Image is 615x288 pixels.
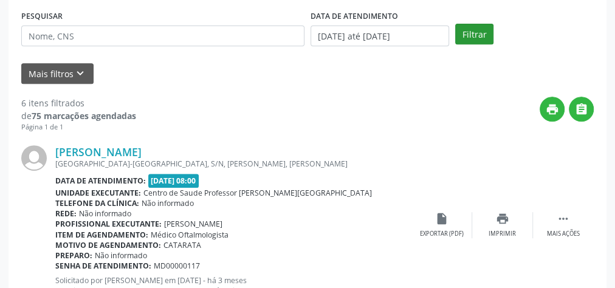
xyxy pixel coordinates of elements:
b: Telefone da clínica: [55,198,139,208]
button: Mais filtroskeyboard_arrow_down [21,63,94,84]
label: PESQUISAR [21,7,63,26]
b: Motivo de agendamento: [55,240,161,250]
div: Mais ações [547,230,580,238]
i: insert_drive_file [435,212,448,225]
div: Imprimir [489,230,516,238]
b: Data de atendimento: [55,176,146,186]
img: img [21,145,47,171]
b: Unidade executante: [55,188,141,198]
button: print [540,97,565,122]
input: Nome, CNS [21,26,304,46]
b: Preparo: [55,250,92,261]
i: keyboard_arrow_down [74,67,87,80]
span: Não informado [142,198,194,208]
b: Profissional executante: [55,219,162,229]
span: Médico Oftalmologista [151,230,228,240]
span: [DATE] 08:00 [148,174,199,188]
label: DATA DE ATENDIMENTO [311,7,398,26]
i:  [575,103,588,116]
i:  [557,212,570,225]
div: Página 1 de 1 [21,122,136,132]
i: print [546,103,559,116]
b: Item de agendamento: [55,230,148,240]
span: Centro de Saude Professor [PERSON_NAME][GEOGRAPHIC_DATA] [143,188,372,198]
span: CATARATA [163,240,201,250]
span: MD00000117 [154,261,200,271]
b: Senha de atendimento: [55,261,151,271]
b: Rede: [55,208,77,219]
div: [GEOGRAPHIC_DATA]-[GEOGRAPHIC_DATA], S/N, [PERSON_NAME], [PERSON_NAME] [55,159,411,169]
span: [PERSON_NAME] [164,219,222,229]
a: [PERSON_NAME] [55,145,142,159]
span: Não informado [79,208,131,219]
i: print [496,212,509,225]
div: 6 itens filtrados [21,97,136,109]
div: Exportar (PDF) [420,230,464,238]
input: Selecione um intervalo [311,26,449,46]
strong: 75 marcações agendadas [32,110,136,122]
button:  [569,97,594,122]
span: Não informado [95,250,147,261]
div: de [21,109,136,122]
button: Filtrar [455,24,493,44]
